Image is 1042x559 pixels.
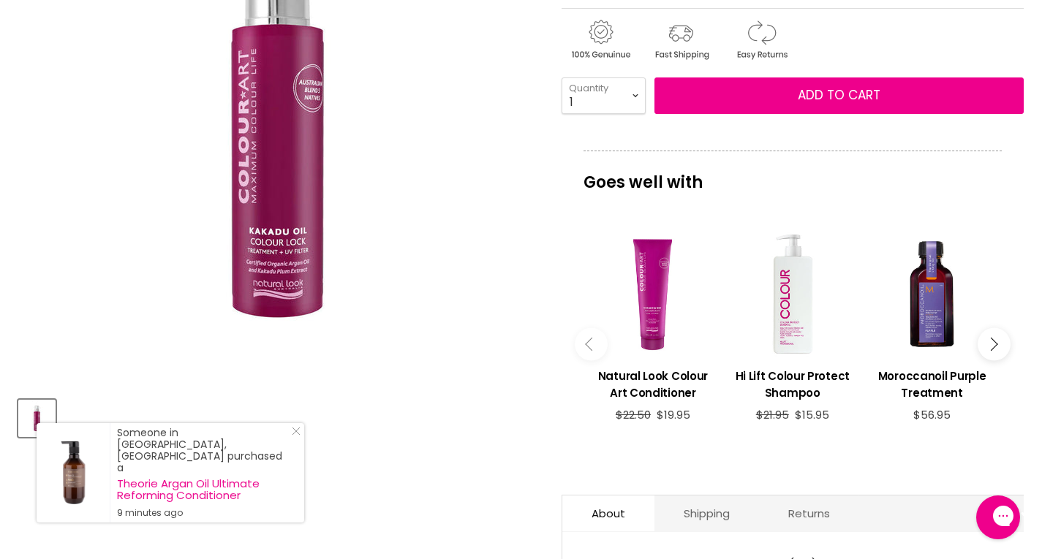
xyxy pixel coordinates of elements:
[969,490,1027,544] iframe: Gorgias live chat messenger
[117,478,290,501] a: Theorie Argan Oil Ultimate Reforming Conditioner
[20,401,54,436] img: Natural Look Colour Art Kakadu Oil Treatment
[869,357,994,408] a: View product:Moroccanoil Purple Treatment
[616,407,651,422] span: $22.50
[869,368,994,401] h3: Moroccanoil Purple Treatment
[795,407,829,422] span: $15.95
[117,507,290,519] small: 9 minutes ago
[591,368,716,401] h3: Natural Look Colour Art Conditioner
[562,77,646,114] select: Quantity
[730,368,855,401] h3: Hi Lift Colour Protect Shampoo
[722,18,800,62] img: returns.gif
[913,407,951,422] span: $56.95
[591,357,716,408] a: View product:Natural Look Colour Art Conditioner
[730,357,855,408] a: View product:Hi Lift Colour Protect Shampoo
[16,395,538,437] div: Product thumbnails
[798,86,880,104] span: Add to cart
[18,400,56,437] button: Natural Look Colour Art Kakadu Oil Treatment
[562,18,639,62] img: genuine.gif
[292,427,301,436] svg: Close Icon
[584,151,1003,199] p: Goes well with
[117,427,290,519] div: Someone in [GEOGRAPHIC_DATA], [GEOGRAPHIC_DATA] purchased a
[562,495,654,531] a: About
[642,18,720,62] img: shipping.gif
[654,77,1024,114] button: Add to cart
[657,407,690,422] span: $19.95
[37,423,110,522] a: Visit product page
[756,407,789,422] span: $21.95
[759,495,859,531] a: Returns
[286,427,301,441] a: Close Notification
[654,495,759,531] a: Shipping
